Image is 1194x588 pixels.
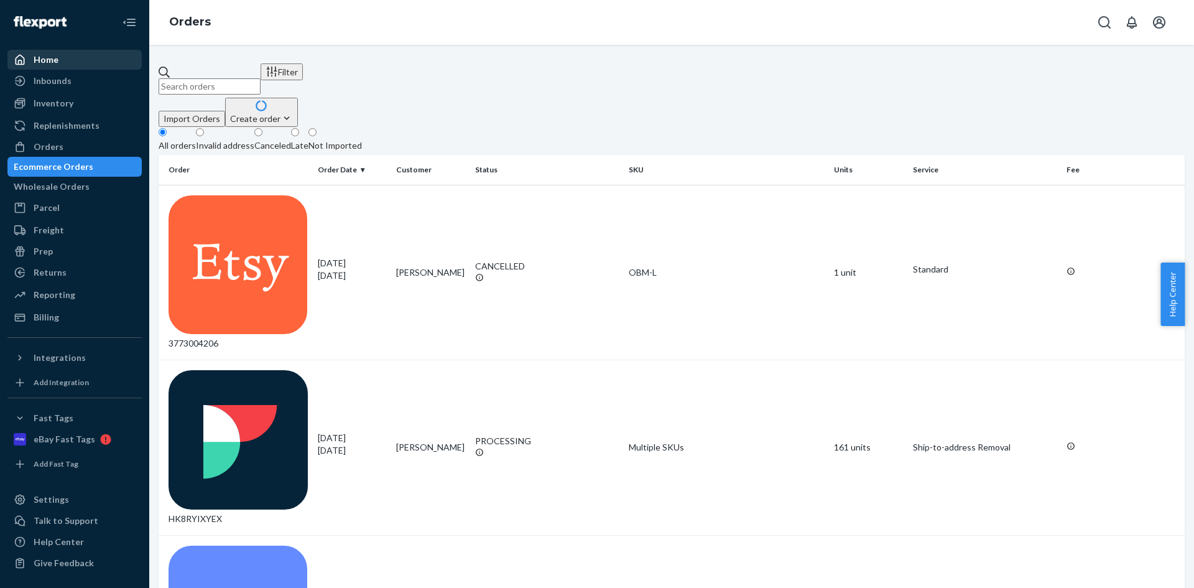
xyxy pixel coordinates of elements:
[34,536,84,548] div: Help Center
[34,412,73,424] div: Fast Tags
[169,15,211,29] a: Orders
[313,155,392,185] th: Order Date
[34,119,99,132] div: Replenishments
[1160,263,1185,326] button: Help Center
[159,128,167,136] input: All orders
[34,289,75,301] div: Reporting
[908,155,1062,185] th: Service
[34,557,94,569] div: Give Feedback
[7,429,142,449] a: eBay Fast Tags
[7,511,142,531] button: Talk to Support
[34,433,95,446] div: eBay Fast Tags
[34,202,60,214] div: Parcel
[1062,155,1185,185] th: Fee
[159,155,313,185] th: Order
[254,139,291,152] div: Canceled
[159,139,196,152] div: All orders
[34,352,86,364] div: Integrations
[230,112,293,125] div: Create order
[7,198,142,218] a: Parcel
[7,490,142,510] a: Settings
[1119,10,1144,35] button: Open notifications
[308,128,317,136] input: Not Imported
[34,459,78,469] div: Add Fast Tag
[7,285,142,305] a: Reporting
[624,155,829,185] th: SKU
[7,93,142,113] a: Inventory
[169,370,308,525] div: HK8RYIXYEX
[318,269,387,282] p: [DATE]
[908,360,1062,536] td: Ship-to-address Removal
[7,454,142,474] a: Add Fast Tag
[159,111,225,127] button: Import Orders
[829,155,908,185] th: Units
[169,195,308,350] div: 3773004206
[117,10,142,35] button: Close Navigation
[196,139,254,152] div: Invalid address
[318,257,387,282] div: [DATE]
[196,128,204,136] input: Invalid address
[7,348,142,368] button: Integrations
[7,307,142,327] a: Billing
[291,128,299,136] input: Late
[7,137,142,157] a: Orders
[34,141,63,153] div: Orders
[34,97,73,110] div: Inventory
[7,408,142,428] button: Fast Tags
[159,78,261,95] input: Search orders
[1092,10,1117,35] button: Open Search Box
[913,263,1057,276] p: Standard
[34,75,72,87] div: Inbounds
[7,532,142,552] a: Help Center
[14,16,67,29] img: Flexport logo
[308,139,362,152] div: Not Imported
[34,311,59,324] div: Billing
[829,185,908,360] td: 1 unit
[34,377,89,388] div: Add Integration
[261,63,303,80] button: Filter
[34,224,64,236] div: Freight
[225,98,298,127] button: Create order
[7,50,142,70] a: Home
[7,177,142,197] a: Wholesale Orders
[7,116,142,136] a: Replenishments
[34,54,58,66] div: Home
[318,444,387,457] p: [DATE]
[391,185,470,360] td: [PERSON_NAME]
[7,220,142,240] a: Freight
[7,241,142,261] a: Prep
[14,161,93,173] div: Ecommerce Orders
[34,245,53,258] div: Prep
[7,71,142,91] a: Inbounds
[34,493,69,506] div: Settings
[266,65,298,78] div: Filter
[254,128,262,136] input: Canceled
[391,360,470,536] td: [PERSON_NAME]
[7,157,142,177] a: Ecommerce Orders
[7,553,142,573] button: Give Feedback
[475,260,619,273] div: CANCELLED
[7,263,142,282] a: Returns
[34,266,67,279] div: Returns
[14,180,90,193] div: Wholesale Orders
[1147,10,1172,35] button: Open account menu
[396,164,465,175] div: Customer
[159,4,221,40] ol: breadcrumbs
[470,155,624,185] th: Status
[624,360,829,536] td: Multiple SKUs
[629,266,824,279] div: OBM-L
[829,360,908,536] td: 161 units
[318,432,387,457] div: [DATE]
[291,139,308,152] div: Late
[34,515,98,527] div: Talk to Support
[25,9,70,20] span: Support
[7,373,142,393] a: Add Integration
[475,435,619,447] div: PROCESSING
